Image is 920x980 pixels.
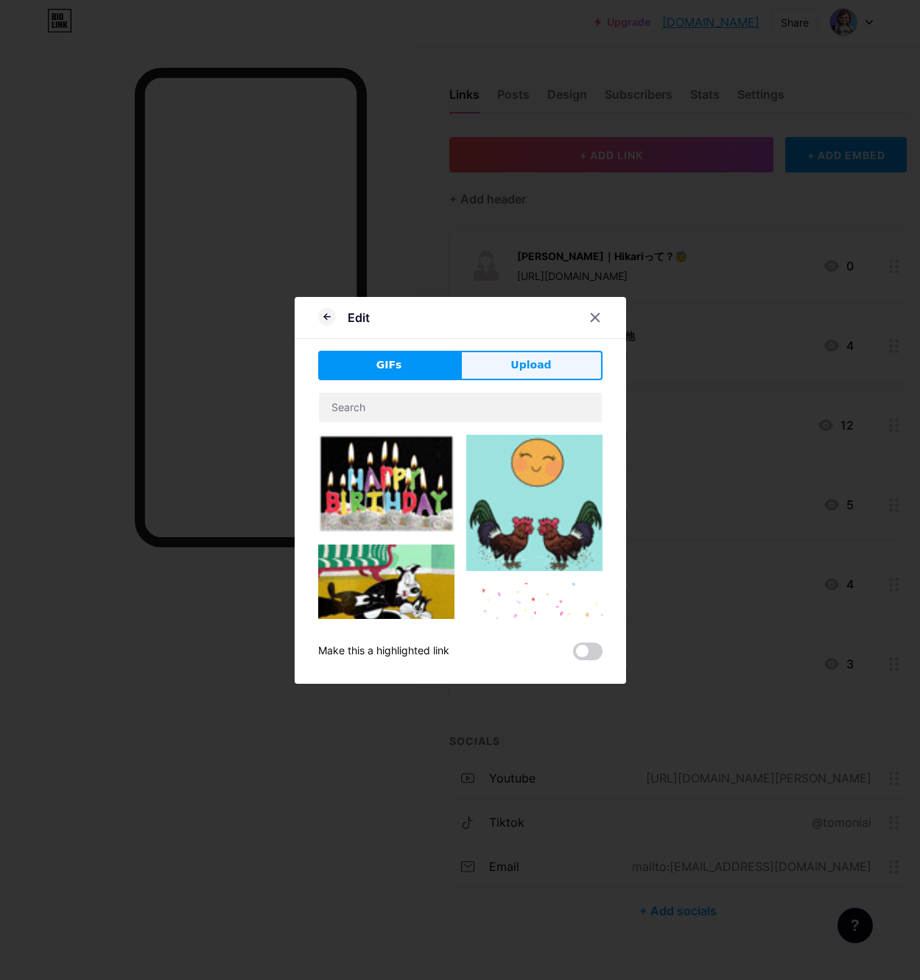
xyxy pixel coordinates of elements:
div: Make this a highlighted link [318,643,449,660]
img: Gihpy [318,545,454,645]
img: Gihpy [466,435,603,571]
img: Gihpy [318,435,454,533]
div: Edit [348,309,370,326]
input: Search [319,393,602,422]
button: GIFs [318,351,460,380]
button: Upload [460,351,603,380]
img: Gihpy [466,583,603,719]
span: GIFs [376,357,402,373]
span: Upload [510,357,551,373]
